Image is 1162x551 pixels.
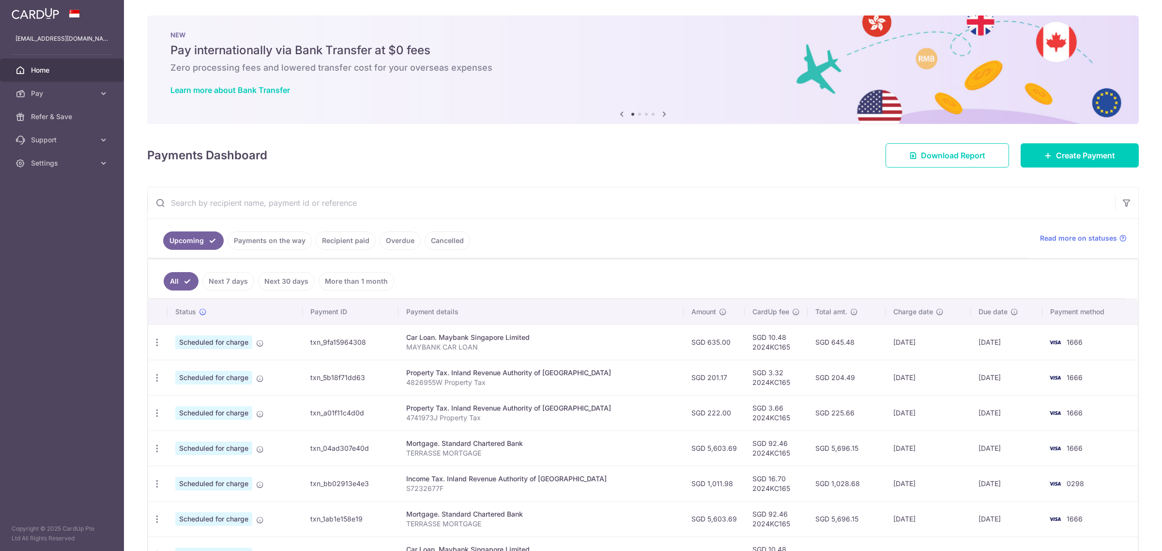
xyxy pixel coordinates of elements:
[406,413,676,423] p: 4741973J Property Tax
[745,430,808,466] td: SGD 92.46 2024KC165
[202,272,254,291] a: Next 7 days
[886,143,1009,168] a: Download Report
[886,501,971,536] td: [DATE]
[1045,337,1065,348] img: Bank Card
[31,89,95,98] span: Pay
[808,395,886,430] td: SGD 225.66
[12,8,59,19] img: CardUp
[303,299,398,324] th: Payment ID
[1067,479,1084,488] span: 0298
[684,324,745,360] td: SGD 635.00
[31,112,95,122] span: Refer & Save
[303,324,398,360] td: txn_9fa15964308
[406,342,676,352] p: MAYBANK CAR LOAN
[170,85,290,95] a: Learn more about Bank Transfer
[886,430,971,466] td: [DATE]
[175,406,252,420] span: Scheduled for charge
[1040,233,1117,243] span: Read more on statuses
[752,307,789,317] span: CardUp fee
[886,466,971,501] td: [DATE]
[1045,372,1065,383] img: Bank Card
[1045,407,1065,419] img: Bank Card
[691,307,716,317] span: Amount
[15,34,108,44] p: [EMAIL_ADDRESS][DOMAIN_NAME]
[1045,513,1065,525] img: Bank Card
[745,360,808,395] td: SGD 3.32 2024KC165
[406,474,676,484] div: Income Tax. Inland Revenue Authority of [GEOGRAPHIC_DATA]
[808,360,886,395] td: SGD 204.49
[170,62,1116,74] h6: Zero processing fees and lowered transfer cost for your overseas expenses
[1067,373,1083,382] span: 1666
[684,501,745,536] td: SGD 5,603.69
[406,333,676,342] div: Car Loan. Maybank Singapore Limited
[1067,409,1083,417] span: 1666
[808,324,886,360] td: SGD 645.48
[303,430,398,466] td: txn_04ad307e40d
[316,231,376,250] a: Recipient paid
[886,360,971,395] td: [DATE]
[147,15,1139,124] img: Bank transfer banner
[31,135,95,145] span: Support
[815,307,847,317] span: Total amt.
[228,231,312,250] a: Payments on the way
[1067,515,1083,523] span: 1666
[147,147,267,164] h4: Payments Dashboard
[406,378,676,387] p: 4826955W Property Tax
[971,466,1042,501] td: [DATE]
[971,501,1042,536] td: [DATE]
[971,324,1042,360] td: [DATE]
[808,430,886,466] td: SGD 5,696.15
[1021,143,1139,168] a: Create Payment
[1045,478,1065,490] img: Bank Card
[1045,443,1065,454] img: Bank Card
[745,395,808,430] td: SGD 3.66 2024KC165
[979,307,1008,317] span: Due date
[886,395,971,430] td: [DATE]
[1067,338,1083,346] span: 1666
[163,231,224,250] a: Upcoming
[319,272,394,291] a: More than 1 month
[406,368,676,378] div: Property Tax. Inland Revenue Authority of [GEOGRAPHIC_DATA]
[684,466,745,501] td: SGD 1,011.98
[258,272,315,291] a: Next 30 days
[175,307,196,317] span: Status
[425,231,470,250] a: Cancelled
[175,477,252,490] span: Scheduled for charge
[380,231,421,250] a: Overdue
[1056,150,1115,161] span: Create Payment
[886,324,971,360] td: [DATE]
[971,430,1042,466] td: [DATE]
[164,272,199,291] a: All
[808,466,886,501] td: SGD 1,028.68
[175,371,252,384] span: Scheduled for charge
[684,430,745,466] td: SGD 5,603.69
[745,466,808,501] td: SGD 16.70 2024KC165
[971,360,1042,395] td: [DATE]
[921,150,985,161] span: Download Report
[684,360,745,395] td: SGD 201.17
[406,448,676,458] p: TERRASSE MORTGAGE
[170,31,1116,39] p: NEW
[303,501,398,536] td: txn_1ab1e158e19
[745,501,808,536] td: SGD 92.46 2024KC165
[170,43,1116,58] h5: Pay internationally via Bank Transfer at $0 fees
[406,509,676,519] div: Mortgage. Standard Chartered Bank
[808,501,886,536] td: SGD 5,696.15
[31,65,95,75] span: Home
[148,187,1115,218] input: Search by recipient name, payment id or reference
[303,395,398,430] td: txn_a01f11c4d0d
[406,403,676,413] div: Property Tax. Inland Revenue Authority of [GEOGRAPHIC_DATA]
[406,484,676,493] p: S7232677F
[303,466,398,501] td: txn_bb02913e4e3
[175,442,252,455] span: Scheduled for charge
[406,519,676,529] p: TERRASSE MORTGAGE
[1040,233,1127,243] a: Read more on statuses
[893,307,933,317] span: Charge date
[175,512,252,526] span: Scheduled for charge
[406,439,676,448] div: Mortgage. Standard Chartered Bank
[1042,299,1138,324] th: Payment method
[398,299,684,324] th: Payment details
[1067,444,1083,452] span: 1666
[175,336,252,349] span: Scheduled for charge
[31,158,95,168] span: Settings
